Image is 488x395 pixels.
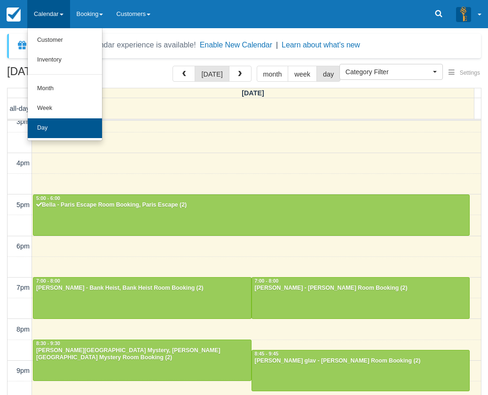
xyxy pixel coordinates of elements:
[316,66,340,82] button: day
[7,66,126,83] h2: [DATE]
[255,351,279,356] span: 8:45 - 9:45
[276,41,278,49] span: |
[460,70,480,76] span: Settings
[36,196,60,201] span: 5:00 - 6:00
[36,279,60,284] span: 7:00 - 8:00
[16,242,30,250] span: 6pm
[36,341,60,346] span: 8:30 - 9:30
[16,201,30,209] span: 5pm
[33,194,470,236] a: 5:00 - 6:00Bella - Paris Escape Room Booking, Paris Escape (2)
[282,41,360,49] a: Learn about what's new
[16,367,30,374] span: 9pm
[254,357,467,365] div: [PERSON_NAME] glav - [PERSON_NAME] Room Booking (2)
[28,31,102,50] a: Customer
[252,350,470,391] a: 8:45 - 9:45[PERSON_NAME] glav - [PERSON_NAME] Room Booking (2)
[28,50,102,70] a: Inventory
[36,347,249,362] div: [PERSON_NAME][GEOGRAPHIC_DATA] Mystery, [PERSON_NAME][GEOGRAPHIC_DATA] Mystery Room Booking (2)
[456,7,471,22] img: A3
[7,8,21,22] img: checkfront-main-nav-mini-logo.png
[288,66,317,82] button: week
[16,118,30,125] span: 3pm
[16,284,30,291] span: 7pm
[16,325,30,333] span: 8pm
[36,201,467,209] div: Bella - Paris Escape Room Booking, Paris Escape (2)
[36,285,249,292] div: [PERSON_NAME] - Bank Heist, Bank Heist Room Booking (2)
[10,105,30,112] span: all-day
[33,277,252,318] a: 7:00 - 8:00[PERSON_NAME] - Bank Heist, Bank Heist Room Booking (2)
[242,89,264,97] span: [DATE]
[339,64,443,80] button: Category Filter
[346,67,431,77] span: Category Filter
[16,159,30,167] span: 4pm
[257,66,289,82] button: month
[27,28,102,141] ul: Calendar
[252,277,470,318] a: 7:00 - 8:00[PERSON_NAME] - [PERSON_NAME] Room Booking (2)
[195,66,229,82] button: [DATE]
[443,66,486,80] button: Settings
[254,285,467,292] div: [PERSON_NAME] - [PERSON_NAME] Room Booking (2)
[200,40,272,50] button: Enable New Calendar
[28,118,102,138] a: Day
[255,279,279,284] span: 7:00 - 8:00
[33,340,252,381] a: 8:30 - 9:30[PERSON_NAME][GEOGRAPHIC_DATA] Mystery, [PERSON_NAME][GEOGRAPHIC_DATA] Mystery Room Bo...
[28,99,102,118] a: Week
[31,39,196,51] div: A new Booking Calendar experience is available!
[28,79,102,99] a: Month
